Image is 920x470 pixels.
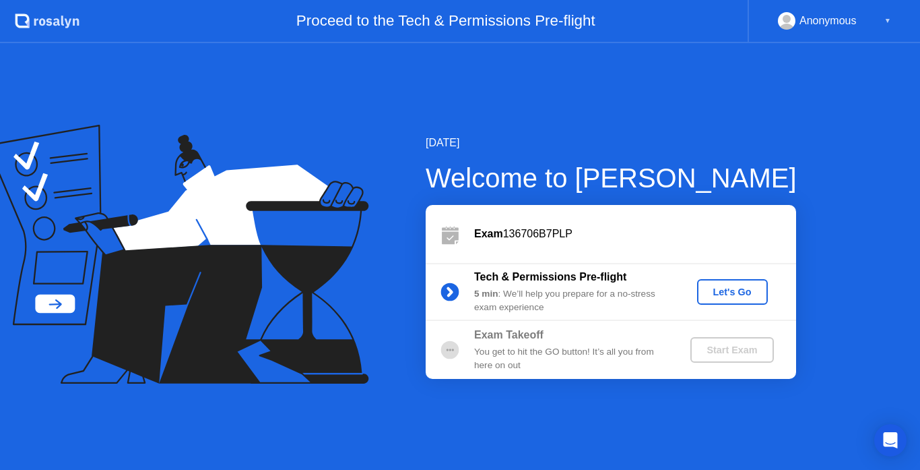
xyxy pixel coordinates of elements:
[874,424,907,457] div: Open Intercom Messenger
[690,337,773,363] button: Start Exam
[702,287,762,297] div: Let's Go
[799,12,857,30] div: Anonymous
[474,289,498,299] b: 5 min
[474,228,503,239] b: Exam
[474,271,626,283] b: Tech & Permissions Pre-flight
[474,345,668,373] div: You get to hit the GO button! It’s all you from here on out
[426,158,797,198] div: Welcome to [PERSON_NAME]
[696,345,768,355] div: Start Exam
[697,279,768,305] button: Let's Go
[474,226,796,242] div: 136706B7PLP
[884,12,891,30] div: ▼
[474,329,544,341] b: Exam Takeoff
[426,135,797,151] div: [DATE]
[474,287,668,315] div: : We’ll help you prepare for a no-stress exam experience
